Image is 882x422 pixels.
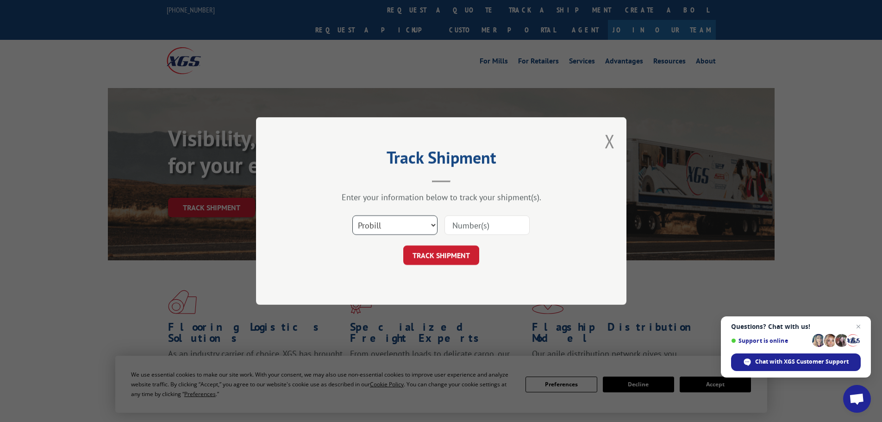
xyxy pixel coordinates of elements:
[444,215,530,235] input: Number(s)
[731,337,809,344] span: Support is online
[731,353,861,371] div: Chat with XGS Customer Support
[605,129,615,153] button: Close modal
[755,358,849,366] span: Chat with XGS Customer Support
[853,321,864,332] span: Close chat
[843,385,871,413] div: Open chat
[302,151,580,169] h2: Track Shipment
[731,323,861,330] span: Questions? Chat with us!
[302,192,580,202] div: Enter your information below to track your shipment(s).
[403,246,479,265] button: TRACK SHIPMENT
